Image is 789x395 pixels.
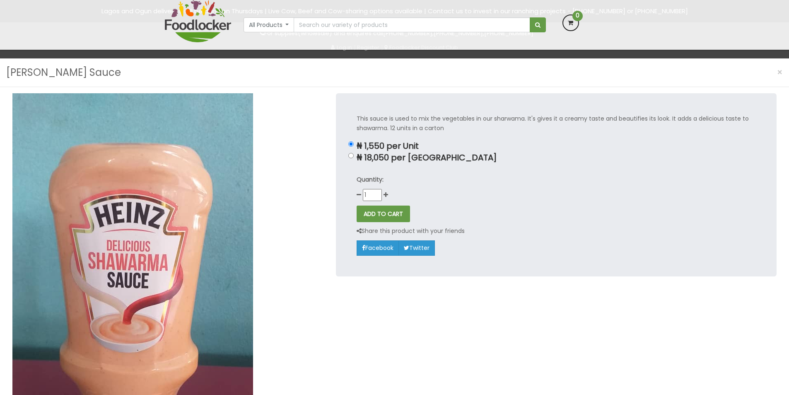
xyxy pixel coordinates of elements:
[357,141,756,151] p: ₦ 1,550 per Unit
[357,175,384,184] strong: Quantity:
[357,153,756,162] p: ₦ 18,050 per [GEOGRAPHIC_DATA]
[773,64,787,81] button: Close
[777,66,783,78] span: ×
[398,240,435,255] a: Twitter
[357,226,465,236] p: Share this product with your friends
[6,65,121,80] h3: [PERSON_NAME] Sauce
[572,11,583,21] span: 0
[348,153,354,158] input: ₦ 18,050 per [GEOGRAPHIC_DATA]
[348,141,354,147] input: ₦ 1,550 per Unit
[357,114,756,133] p: This sauce is used to mix the vegetables in our sharwama. It's gives it a creamy taste and beauti...
[244,17,294,32] button: All Products
[357,240,399,255] a: Facebook
[294,17,530,32] input: Search our variety of products
[357,206,410,222] button: ADD TO CART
